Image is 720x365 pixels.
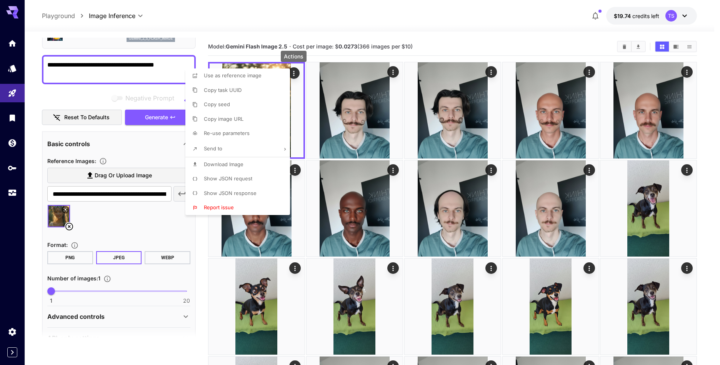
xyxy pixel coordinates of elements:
[204,190,257,196] span: Show JSON response
[204,145,222,152] span: Send to
[204,130,250,136] span: Re-use parameters
[204,204,234,210] span: Report issue
[204,87,242,93] span: Copy task UUID
[204,101,230,107] span: Copy seed
[204,161,243,167] span: Download Image
[204,116,243,122] span: Copy image URL
[204,72,262,78] span: Use as reference image
[204,175,252,182] span: Show JSON request
[281,51,307,62] div: Actions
